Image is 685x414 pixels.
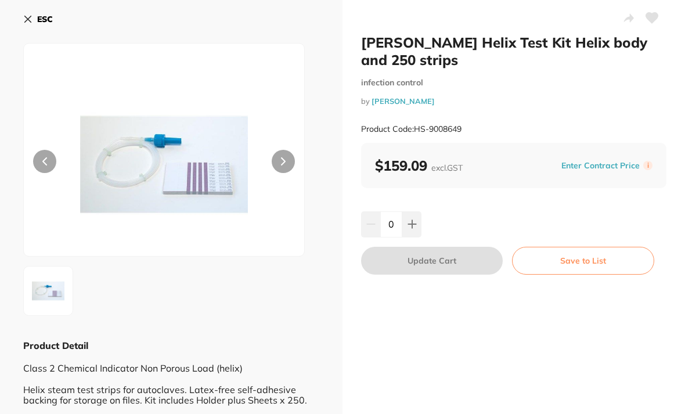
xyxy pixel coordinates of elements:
[375,157,463,174] b: $159.09
[37,14,53,24] b: ESC
[361,34,666,69] h2: [PERSON_NAME] Helix Test Kit Helix body and 250 strips
[361,247,503,275] button: Update Cart
[361,97,666,106] small: by
[23,9,53,29] button: ESC
[361,78,666,88] small: infection control
[512,247,654,275] button: Save to List
[27,270,69,312] img: ODY0OS5qcGc
[643,161,652,170] label: i
[80,73,248,256] img: ODY0OS5qcGc
[431,163,463,173] span: excl. GST
[361,124,462,134] small: Product Code: HS-9008649
[372,96,435,106] a: [PERSON_NAME]
[558,160,643,171] button: Enter Contract Price
[23,340,88,351] b: Product Detail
